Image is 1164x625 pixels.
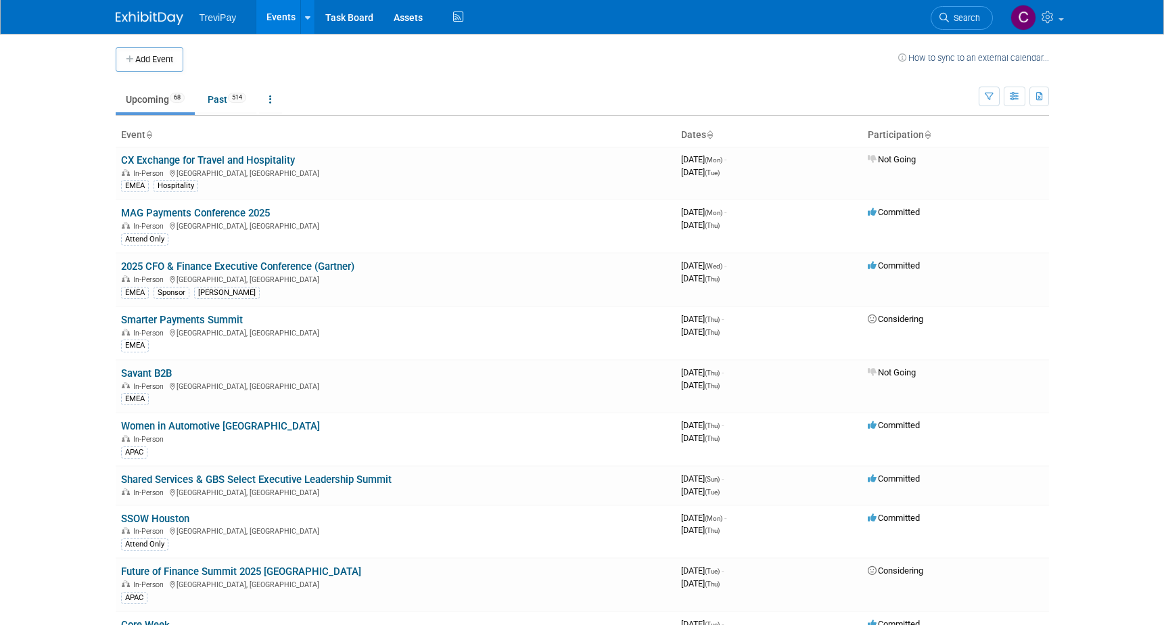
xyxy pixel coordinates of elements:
span: (Tue) [705,169,720,177]
span: (Thu) [705,369,720,377]
div: Attend Only [121,233,168,246]
span: [DATE] [681,565,724,576]
span: - [724,154,726,164]
span: Search [949,13,980,23]
span: [DATE] [681,380,720,390]
span: - [722,367,724,377]
span: [DATE] [681,260,726,271]
a: Sort by Start Date [706,129,713,140]
th: Participation [862,124,1049,147]
div: [GEOGRAPHIC_DATA], [GEOGRAPHIC_DATA] [121,167,670,178]
img: In-Person Event [122,527,130,534]
span: In-Person [133,329,168,338]
span: Committed [868,420,920,430]
a: MAG Payments Conference 2025 [121,207,270,219]
span: (Mon) [705,515,722,522]
span: [DATE] [681,578,720,588]
a: Future of Finance Summit 2025 [GEOGRAPHIC_DATA] [121,565,361,578]
span: - [724,207,726,217]
span: [DATE] [681,207,726,217]
a: 2025 CFO & Finance Executive Conference (Gartner) [121,260,354,273]
span: In-Person [133,580,168,589]
a: Women in Automotive [GEOGRAPHIC_DATA] [121,420,320,432]
span: Not Going [868,367,916,377]
span: - [722,473,724,484]
a: Savant B2B [121,367,172,379]
span: [DATE] [681,433,720,443]
div: APAC [121,446,147,459]
a: How to sync to an external calendar... [898,53,1049,63]
div: [PERSON_NAME] [194,287,260,299]
span: [DATE] [681,167,720,177]
span: (Thu) [705,316,720,323]
span: Not Going [868,154,916,164]
span: - [722,420,724,430]
div: [GEOGRAPHIC_DATA], [GEOGRAPHIC_DATA] [121,578,670,589]
span: - [724,260,726,271]
img: In-Person Event [122,382,130,389]
span: [DATE] [681,486,720,496]
span: (Thu) [705,329,720,336]
a: Shared Services & GBS Select Executive Leadership Summit [121,473,392,486]
div: EMEA [121,287,149,299]
div: EMEA [121,180,149,192]
span: [DATE] [681,525,720,535]
span: (Tue) [705,568,720,575]
span: In-Person [133,488,168,497]
img: In-Person Event [122,580,130,587]
span: [DATE] [681,314,724,324]
span: In-Person [133,169,168,178]
div: APAC [121,592,147,604]
a: SSOW Houston [121,513,189,525]
span: (Thu) [705,527,720,534]
a: Smarter Payments Summit [121,314,243,326]
span: [DATE] [681,367,724,377]
span: - [722,565,724,576]
span: [DATE] [681,327,720,337]
span: In-Person [133,275,168,284]
a: Search [931,6,993,30]
img: In-Person Event [122,488,130,495]
span: (Mon) [705,156,722,164]
span: (Sun) [705,476,720,483]
span: Committed [868,207,920,217]
span: [DATE] [681,513,726,523]
img: Celia Ahrens [1010,5,1036,30]
span: (Mon) [705,209,722,216]
span: In-Person [133,527,168,536]
span: TreviPay [200,12,237,23]
div: Hospitality [154,180,198,192]
span: - [724,513,726,523]
div: [GEOGRAPHIC_DATA], [GEOGRAPHIC_DATA] [121,486,670,497]
div: [GEOGRAPHIC_DATA], [GEOGRAPHIC_DATA] [121,273,670,284]
span: Committed [868,513,920,523]
span: Considering [868,565,923,576]
span: [DATE] [681,420,724,430]
div: Attend Only [121,538,168,551]
span: (Thu) [705,435,720,442]
span: [DATE] [681,154,726,164]
span: [DATE] [681,473,724,484]
span: 68 [170,93,185,103]
span: In-Person [133,382,168,391]
a: CX Exchange for Travel and Hospitality [121,154,295,166]
span: (Thu) [705,382,720,390]
span: In-Person [133,222,168,231]
span: 514 [228,93,246,103]
div: EMEA [121,340,149,352]
span: (Thu) [705,422,720,430]
button: Add Event [116,47,183,72]
span: (Tue) [705,488,720,496]
span: Committed [868,260,920,271]
span: - [722,314,724,324]
div: [GEOGRAPHIC_DATA], [GEOGRAPHIC_DATA] [121,525,670,536]
th: Event [116,124,676,147]
img: In-Person Event [122,169,130,176]
a: Sort by Participation Type [924,129,931,140]
th: Dates [676,124,862,147]
div: Sponsor [154,287,189,299]
a: Past514 [197,87,256,112]
img: In-Person Event [122,222,130,229]
span: (Thu) [705,580,720,588]
div: [GEOGRAPHIC_DATA], [GEOGRAPHIC_DATA] [121,327,670,338]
